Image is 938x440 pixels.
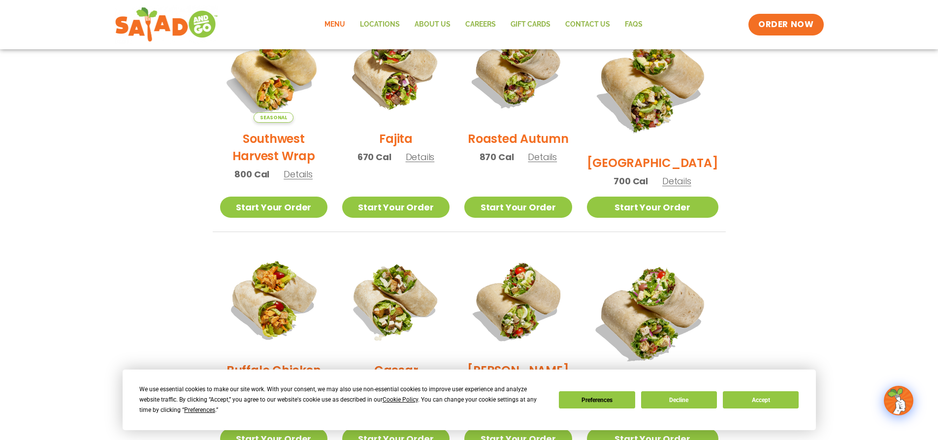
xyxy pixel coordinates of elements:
[464,15,572,123] img: Product photo for Roasted Autumn Wrap
[468,130,569,147] h2: Roasted Autumn
[587,197,718,218] a: Start Your Order
[317,13,650,36] nav: Menu
[406,151,435,163] span: Details
[748,14,823,35] a: ORDER NOW
[617,13,650,36] a: FAQs
[503,13,558,36] a: GIFT CARDS
[559,391,635,408] button: Preferences
[528,151,557,163] span: Details
[662,175,691,187] span: Details
[226,362,321,379] h2: Buffalo Chicken
[587,247,718,378] img: Product photo for Greek Wrap
[317,13,353,36] a: Menu
[342,247,450,354] img: Product photo for Caesar Wrap
[220,247,327,354] img: Product photo for Buffalo Chicken Wrap
[254,112,293,123] span: Seasonal
[558,13,617,36] a: Contact Us
[342,15,450,123] img: Product photo for Fajita Wrap
[115,5,219,44] img: new-SAG-logo-768×292
[184,406,215,413] span: Preferences
[587,154,718,171] h2: [GEOGRAPHIC_DATA]
[342,197,450,218] a: Start Your Order
[723,391,799,408] button: Accept
[885,387,912,414] img: wpChatIcon
[220,15,327,123] img: Product photo for Southwest Harvest Wrap
[467,362,569,379] h2: [PERSON_NAME]
[284,168,313,180] span: Details
[234,168,269,181] span: 800 Cal
[641,391,717,408] button: Decline
[464,197,572,218] a: Start Your Order
[614,174,648,188] span: 700 Cal
[374,362,418,379] h2: Caesar
[587,15,718,147] img: Product photo for BBQ Ranch Wrap
[357,150,391,164] span: 670 Cal
[139,384,547,415] div: We use essential cookies to make our site work. With your consent, we may also use non-essential ...
[480,150,514,164] span: 870 Cal
[383,396,418,403] span: Cookie Policy
[220,130,327,165] h2: Southwest Harvest Wrap
[123,370,816,430] div: Cookie Consent Prompt
[407,13,458,36] a: About Us
[464,247,572,354] img: Product photo for Cobb Wrap
[758,19,813,31] span: ORDER NOW
[220,197,327,218] a: Start Your Order
[458,13,503,36] a: Careers
[379,130,413,147] h2: Fajita
[353,13,407,36] a: Locations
